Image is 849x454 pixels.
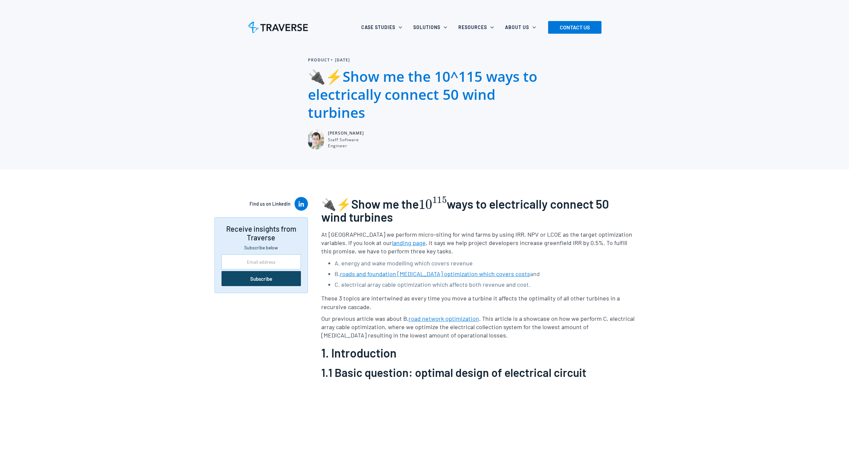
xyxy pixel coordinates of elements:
div: [DATE] [335,57,351,63]
li: A. energy and wake modelling which covers revenue [335,259,635,268]
li: B. and [335,269,635,278]
h4: 1.1 Basic question: optimal design of electrical circuit [321,366,635,379]
div: Product [308,57,331,63]
li: C. electrical array cable optimization which affects both revenue and cost. [335,280,635,289]
div: About Us [501,20,543,35]
a: road network optimization [409,315,479,322]
div: Solutions [409,20,454,35]
div: Solutions [413,24,440,31]
a: [PERSON_NAME]Staff Software Engineer [308,130,373,150]
input: Subscribe [222,271,301,286]
p: These 3 topics are intertwined as every time you move a turbine it affects the optimality of all ... [321,294,635,311]
div: Case Studies [361,24,395,31]
div: Find us on Linkedin [250,201,291,207]
div: Resources [454,20,501,35]
a: roads and foundation [MEDICAL_DATA] optimization which covers costs [340,270,530,277]
h3: 1. Introduction [321,346,635,360]
div: Staff Software Engineer [328,137,373,149]
div: About Us [505,24,529,31]
div: Resources [458,24,487,31]
a: CONTACT US [548,21,601,34]
div: • [331,57,335,63]
div: Receive insights from Traverse [222,224,301,242]
a: landing page [392,239,426,246]
div: Subscribe below [222,244,301,251]
form: Side Newsletter [222,254,301,286]
div: Case Studies [357,20,409,35]
h2: 🔌⚡Show me the 10^115 ways to electrically connect 50 wind turbines [308,67,541,122]
input: Email address [222,254,301,269]
p: At [GEOGRAPHIC_DATA] we perform micro-siting for wind farms by using IRR, NPV or LCOE as the targ... [321,230,635,256]
h3: 🔌⚡Show me the ways to electrically connect 50 wind turbines [321,196,635,224]
div: [PERSON_NAME] [328,130,373,137]
p: Our previous article was about B, . This article is a showcase on how we perform C, electrical ar... [321,314,635,340]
